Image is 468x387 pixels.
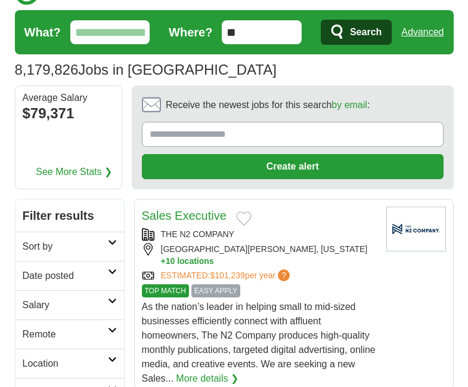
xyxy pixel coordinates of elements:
[169,23,212,41] label: Where?
[161,256,377,267] button: +10 locations
[278,269,290,281] span: ?
[16,261,124,290] a: Date posted
[236,211,252,226] button: Add to favorite jobs
[23,103,114,124] div: $79,371
[23,269,108,283] h2: Date posted
[350,20,382,44] span: Search
[16,290,124,320] a: Salary
[142,209,227,222] a: Sales Executive
[16,232,124,261] a: Sort by
[331,100,367,110] a: by email
[161,269,293,282] a: ESTIMATED:$101,239per year?
[23,298,108,312] h2: Salary
[142,302,376,383] span: As the nation’s leader in helping small to mid-sized businesses efficiently connect with affluent...
[142,228,377,241] div: THE N2 COMPANY
[15,59,79,81] span: 8,179,826
[176,371,238,386] a: More details ❯
[16,199,124,232] h2: Filter results
[16,349,124,378] a: Location
[23,327,108,342] h2: Remote
[15,62,277,78] h1: Jobs in [GEOGRAPHIC_DATA]
[161,256,166,267] span: +
[16,320,124,349] a: Remote
[24,23,61,41] label: What?
[166,98,370,112] span: Receive the newest jobs for this search :
[142,154,444,179] button: Create alert
[210,271,244,280] span: $101,239
[401,20,444,44] a: Advanced
[321,20,392,45] button: Search
[386,207,446,251] img: Company logo
[23,93,114,103] div: Average Salary
[142,284,189,297] span: TOP MATCH
[142,243,377,267] div: [GEOGRAPHIC_DATA][PERSON_NAME], [US_STATE]
[191,284,240,297] span: EASY APPLY
[23,357,108,371] h2: Location
[36,165,112,179] a: See More Stats ❯
[23,239,108,254] h2: Sort by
